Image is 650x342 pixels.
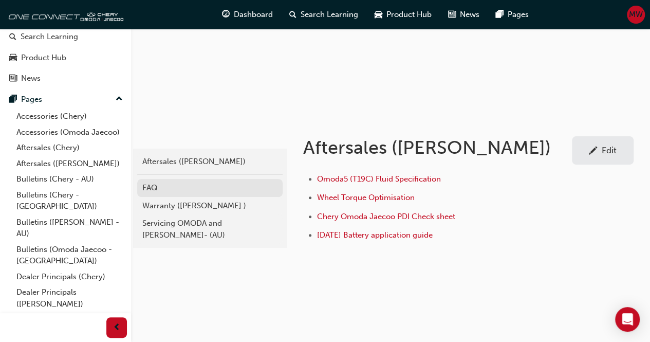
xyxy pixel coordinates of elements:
[589,147,598,157] span: pencil-icon
[9,95,17,104] span: pages-icon
[137,214,283,244] a: Servicing OMODA and [PERSON_NAME]- (AU)
[572,136,634,165] a: Edit
[234,9,273,21] span: Dashboard
[137,153,283,171] a: Aftersales ([PERSON_NAME])
[317,212,455,221] a: Chery Omoda Jaecoo PDI Check sheet
[21,52,66,64] div: Product Hub
[4,90,127,109] button: Pages
[440,4,488,25] a: news-iconNews
[9,32,16,42] span: search-icon
[488,4,537,25] a: pages-iconPages
[375,8,382,21] span: car-icon
[317,193,415,202] a: Wheel Torque Optimisation
[12,269,127,285] a: Dealer Principals (Chery)
[460,9,479,21] span: News
[12,284,127,312] a: Dealer Principals ([PERSON_NAME])
[496,8,504,21] span: pages-icon
[113,321,121,334] span: prev-icon
[12,312,127,328] a: All Pages
[303,136,572,159] h1: Aftersales ([PERSON_NAME])
[508,9,529,21] span: Pages
[615,307,640,332] div: Open Intercom Messenger
[12,171,127,187] a: Bulletins (Chery - AU)
[602,145,617,155] div: Edit
[4,27,127,46] a: Search Learning
[21,31,78,43] div: Search Learning
[142,218,277,241] div: Servicing OMODA and [PERSON_NAME]- (AU)
[21,94,42,105] div: Pages
[137,197,283,215] a: Warranty ([PERSON_NAME] )
[142,182,277,194] div: FAQ
[142,200,277,212] div: Warranty ([PERSON_NAME] )
[4,69,127,88] a: News
[4,48,127,67] a: Product Hub
[366,4,440,25] a: car-iconProduct Hub
[12,109,127,124] a: Accessories (Chery)
[12,140,127,156] a: Aftersales (Chery)
[12,214,127,242] a: Bulletins ([PERSON_NAME] - AU)
[21,73,41,84] div: News
[317,230,433,240] a: [DATE] Battery application guide
[12,124,127,140] a: Accessories (Omoda Jaecoo)
[142,156,277,168] div: Aftersales ([PERSON_NAME])
[12,187,127,214] a: Bulletins (Chery - [GEOGRAPHIC_DATA])
[448,8,456,21] span: news-icon
[12,156,127,172] a: Aftersales ([PERSON_NAME])
[5,4,123,25] img: oneconnect
[629,9,643,21] span: MW
[9,74,17,83] span: news-icon
[289,8,296,21] span: search-icon
[627,6,645,24] button: MW
[9,53,17,63] span: car-icon
[137,179,283,197] a: FAQ
[386,9,432,21] span: Product Hub
[281,4,366,25] a: search-iconSearch Learning
[222,8,230,21] span: guage-icon
[12,242,127,269] a: Bulletins (Omoda Jaecoo - [GEOGRAPHIC_DATA])
[301,9,358,21] span: Search Learning
[317,174,441,184] a: Omoda5 (T19C) Fluid Specification
[116,93,123,106] span: up-icon
[214,4,281,25] a: guage-iconDashboard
